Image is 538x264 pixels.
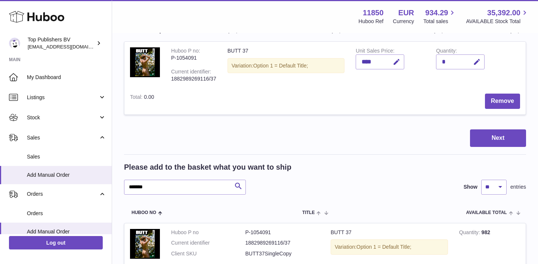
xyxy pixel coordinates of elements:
span: Listings [27,94,98,101]
a: 35,392.00 AVAILABLE Stock Total [466,8,529,25]
span: AVAILABLE Stock Total [466,18,529,25]
dd: BUTT37SingleCopy [245,250,320,257]
img: BUTT 37 [130,47,160,77]
label: Unit Sales Price [356,48,394,56]
span: My Dashboard [27,74,106,81]
span: Orders [27,210,106,217]
div: Huboo P no [171,48,200,56]
span: Orders [27,191,98,198]
strong: Quantity [459,229,482,237]
span: AVAILABLE Total [466,210,507,215]
dt: Client SKU [171,250,245,257]
span: 35,392.00 [487,8,520,18]
div: Huboo Ref [359,18,384,25]
img: accounts@fantasticman.com [9,38,20,49]
label: Show [464,183,477,191]
span: 934.29 [425,8,448,18]
a: 934.29 Total sales [423,8,457,25]
strong: 11850 [363,8,384,18]
dd: 1882989269116/37 [245,239,320,246]
span: 0.00 [144,94,154,100]
div: Current identifier [171,69,211,76]
div: Variation: [228,58,345,73]
button: Next [470,129,526,147]
a: Log out [9,236,103,249]
label: Quantity [436,48,457,56]
h2: Please add to the basket what you want to ship [124,162,291,172]
span: Huboo no [132,210,156,215]
span: Option 1 = Default Title; [356,244,411,250]
span: Add Manual Order [27,172,106,179]
img: BUTT 37 [130,229,160,259]
div: P-1054091 [171,54,216,62]
div: Variation: [331,239,448,255]
span: Title [302,210,315,215]
div: 1882989269116/37 [171,75,216,82]
span: Stock [27,114,98,121]
span: [EMAIL_ADDRESS][DOMAIN_NAME] [28,44,110,50]
span: Total sales [423,18,457,25]
dt: Huboo P no [171,229,245,236]
strong: EUR [398,8,414,18]
span: Sales [27,153,106,160]
label: Total [130,94,144,102]
span: Sales [27,134,98,141]
dd: P-1054091 [245,229,320,236]
button: Remove [485,94,520,109]
span: entries [510,183,526,191]
dt: Current identifier [171,239,245,246]
div: Top Publishers BV [28,36,95,50]
span: Add Manual Order [27,228,106,235]
span: Option 1 = Default Title; [253,63,308,69]
td: BUTT 37 [222,42,350,88]
div: Currency [393,18,414,25]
